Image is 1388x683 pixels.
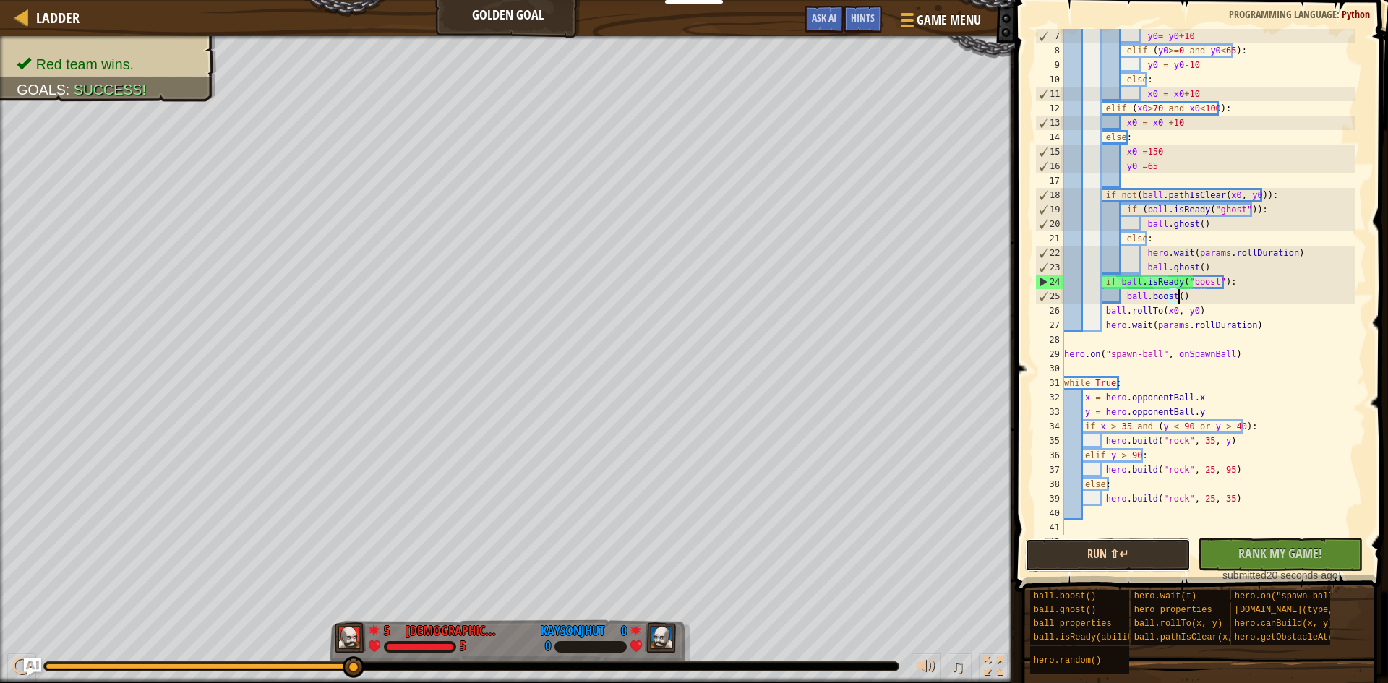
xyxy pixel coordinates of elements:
span: ball.boost() [1034,591,1096,601]
span: : [1337,7,1342,21]
div: 20 seconds ago [1205,568,1356,583]
div: 40 [1035,506,1064,520]
div: 13 [1036,116,1064,130]
div: 26 [1035,304,1064,318]
div: kaysonjhut [541,622,605,640]
div: 28 [1035,332,1064,347]
img: thang_avatar_frame.png [335,622,367,653]
div: 39 [1035,491,1064,506]
span: Python [1342,7,1370,21]
span: Programming language [1229,7,1337,21]
div: 23 [1036,260,1064,275]
div: [DEMOGRAPHIC_DATA][PERSON_NAME] [406,622,500,640]
div: 0 [612,622,627,635]
span: Hints [851,11,875,25]
div: 19 [1036,202,1064,217]
div: 16 [1036,159,1064,173]
button: Ask AI [24,658,41,676]
div: 34 [1035,419,1064,434]
div: 37 [1035,463,1064,477]
span: Success! [74,82,146,98]
span: hero.canBuild(x, y) [1235,619,1334,629]
span: Ask AI [812,11,836,25]
div: 8 [1035,43,1064,58]
div: 15 [1036,145,1064,159]
span: ball.isReady(ability) [1034,632,1143,643]
div: 30 [1035,361,1064,376]
div: 10 [1035,72,1064,87]
a: Ladder [29,8,80,27]
div: 9 [1035,58,1064,72]
div: 32 [1035,390,1064,405]
span: hero.on("spawn-ball", f) [1235,591,1360,601]
span: ball properties [1034,619,1112,629]
div: 33 [1035,405,1064,419]
button: Toggle fullscreen [979,653,1008,683]
div: 5 [384,622,398,635]
div: 35 [1035,434,1064,448]
div: 22 [1036,246,1064,260]
div: 17 [1035,173,1064,188]
span: hero.random() [1034,656,1102,666]
div: 20 [1036,217,1064,231]
span: ♫ [951,656,965,677]
div: 11 [1036,87,1064,101]
button: Ctrl + P: Play [7,653,36,683]
div: 12 [1035,101,1064,116]
span: Red team wins. [36,56,134,72]
span: ball.ghost() [1034,605,1096,615]
span: hero properties [1134,605,1212,615]
span: [DOMAIN_NAME](type, x, y) [1235,605,1365,615]
div: 27 [1035,318,1064,332]
span: Ladder [36,8,80,27]
span: Goals [17,82,66,98]
span: hero.getObstacleAt(x, y) [1235,632,1360,643]
button: Ask AI [805,6,844,33]
button: Game Menu [889,6,990,40]
div: 21 [1035,231,1064,246]
button: Rank My Game! [1198,538,1363,571]
div: 24 [1036,275,1064,289]
li: Red team wins. [17,54,201,74]
div: 29 [1035,347,1064,361]
div: 7 [1036,29,1064,43]
span: : [66,82,74,98]
div: 14 [1035,130,1064,145]
span: Rank My Game! [1238,544,1322,562]
button: Adjust volume [912,653,941,683]
div: 41 [1035,520,1064,535]
div: 0 [545,640,551,653]
div: 42 [1035,535,1064,549]
div: 5 [460,640,466,653]
div: 38 [1035,477,1064,491]
span: Game Menu [917,11,981,30]
img: thang_avatar_frame.png [645,622,677,653]
div: 25 [1036,289,1064,304]
span: hero.wait(t) [1134,591,1196,601]
button: Run ⇧↵ [1025,538,1191,572]
span: submitted [1222,570,1267,581]
div: 18 [1036,188,1064,202]
div: 36 [1035,448,1064,463]
span: ball.pathIsClear(x, y) [1134,632,1248,643]
button: ♫ [948,653,972,683]
div: 31 [1035,376,1064,390]
span: ball.rollTo(x, y) [1134,619,1222,629]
